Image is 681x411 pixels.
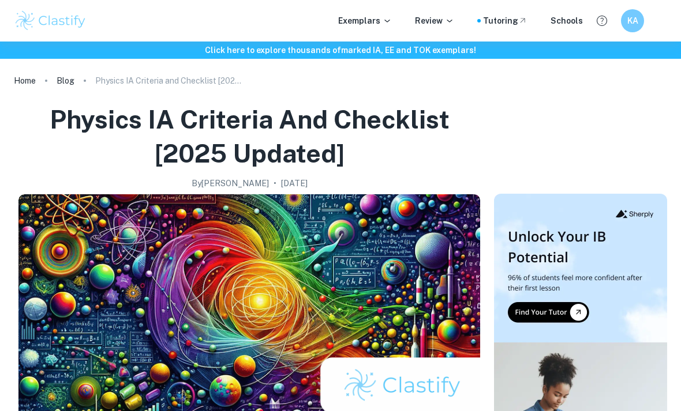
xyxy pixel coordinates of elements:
img: Clastify logo [14,9,87,32]
a: Schools [551,14,583,27]
h2: By [PERSON_NAME] [192,177,269,190]
h6: KA [626,14,639,27]
button: KA [621,9,644,32]
h1: Physics IA Criteria and Checklist [2025 updated] [18,103,480,170]
a: Home [14,73,36,89]
h2: [DATE] [281,177,308,190]
p: • [274,177,276,190]
button: Help and Feedback [592,11,612,31]
a: Tutoring [483,14,527,27]
p: Review [415,14,454,27]
p: Exemplars [338,14,392,27]
a: Blog [57,73,74,89]
p: Physics IA Criteria and Checklist [2025 updated] [95,74,245,87]
h6: Click here to explore thousands of marked IA, EE and TOK exemplars ! [2,44,679,56]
